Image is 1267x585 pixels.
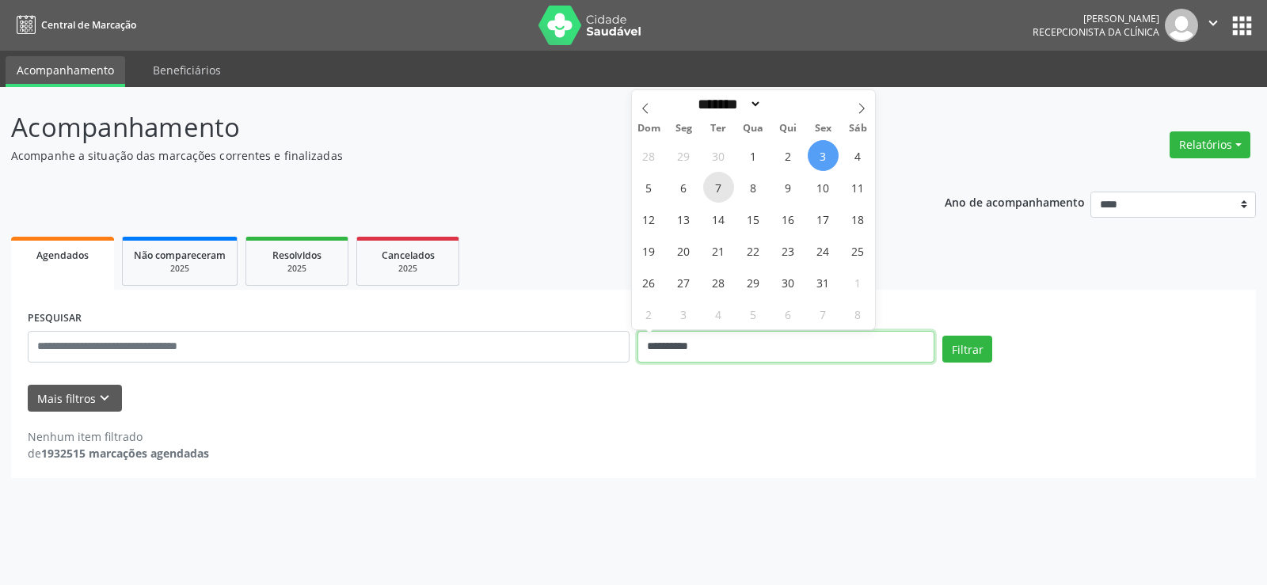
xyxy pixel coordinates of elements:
span: Outubro 4, 2025 [843,140,873,171]
span: Outubro 3, 2025 [808,140,839,171]
span: Central de Marcação [41,18,136,32]
span: Outubro 22, 2025 [738,235,769,266]
span: Não compareceram [134,249,226,262]
span: Outubro 2, 2025 [773,140,804,171]
span: Novembro 4, 2025 [703,298,734,329]
span: Outubro 7, 2025 [703,172,734,203]
strong: 1932515 marcações agendadas [41,446,209,461]
div: de [28,445,209,462]
span: Outubro 6, 2025 [668,172,699,203]
button:  [1198,9,1228,42]
span: Outubro 20, 2025 [668,235,699,266]
span: Outubro 1, 2025 [738,140,769,171]
div: 2025 [134,263,226,275]
span: Outubro 5, 2025 [633,172,664,203]
span: Outubro 30, 2025 [773,267,804,298]
span: Outubro 10, 2025 [808,172,839,203]
span: Outubro 24, 2025 [808,235,839,266]
span: Dom [632,123,667,134]
span: Qui [770,123,805,134]
select: Month [693,96,763,112]
span: Outubro 14, 2025 [703,203,734,234]
button: apps [1228,12,1256,40]
span: Outubro 9, 2025 [773,172,804,203]
span: Novembro 1, 2025 [843,267,873,298]
span: Agendados [36,249,89,262]
span: Outubro 13, 2025 [668,203,699,234]
button: Mais filtroskeyboard_arrow_down [28,385,122,412]
span: Qua [736,123,770,134]
button: Filtrar [942,336,992,363]
i: keyboard_arrow_down [96,389,113,407]
a: Beneficiários [142,56,232,84]
span: Outubro 12, 2025 [633,203,664,234]
div: 2025 [257,263,337,275]
span: Outubro 29, 2025 [738,267,769,298]
span: Outubro 23, 2025 [773,235,804,266]
p: Acompanhamento [11,108,882,147]
span: Outubro 18, 2025 [843,203,873,234]
span: Outubro 25, 2025 [843,235,873,266]
div: [PERSON_NAME] [1033,12,1159,25]
div: Nenhum item filtrado [28,428,209,445]
span: Outubro 11, 2025 [843,172,873,203]
button: Relatórios [1170,131,1250,158]
div: 2025 [368,263,447,275]
span: Ter [701,123,736,134]
input: Year [762,96,814,112]
span: Novembro 5, 2025 [738,298,769,329]
span: Outubro 28, 2025 [703,267,734,298]
span: Outubro 15, 2025 [738,203,769,234]
span: Recepcionista da clínica [1033,25,1159,39]
p: Acompanhe a situação das marcações correntes e finalizadas [11,147,882,164]
a: Acompanhamento [6,56,125,87]
span: Setembro 30, 2025 [703,140,734,171]
span: Novembro 3, 2025 [668,298,699,329]
span: Outubro 16, 2025 [773,203,804,234]
span: Setembro 28, 2025 [633,140,664,171]
span: Sáb [840,123,875,134]
span: Sex [805,123,840,134]
span: Novembro 2, 2025 [633,298,664,329]
span: Outubro 8, 2025 [738,172,769,203]
span: Seg [666,123,701,134]
span: Novembro 8, 2025 [843,298,873,329]
span: Outubro 31, 2025 [808,267,839,298]
span: Outubro 17, 2025 [808,203,839,234]
span: Outubro 19, 2025 [633,235,664,266]
p: Ano de acompanhamento [945,192,1085,211]
span: Outubro 27, 2025 [668,267,699,298]
span: Outubro 26, 2025 [633,267,664,298]
label: PESQUISAR [28,306,82,331]
i:  [1204,14,1222,32]
span: Novembro 7, 2025 [808,298,839,329]
span: Novembro 6, 2025 [773,298,804,329]
a: Central de Marcação [11,12,136,38]
span: Cancelados [382,249,435,262]
span: Resolvidos [272,249,322,262]
img: img [1165,9,1198,42]
span: Setembro 29, 2025 [668,140,699,171]
span: Outubro 21, 2025 [703,235,734,266]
